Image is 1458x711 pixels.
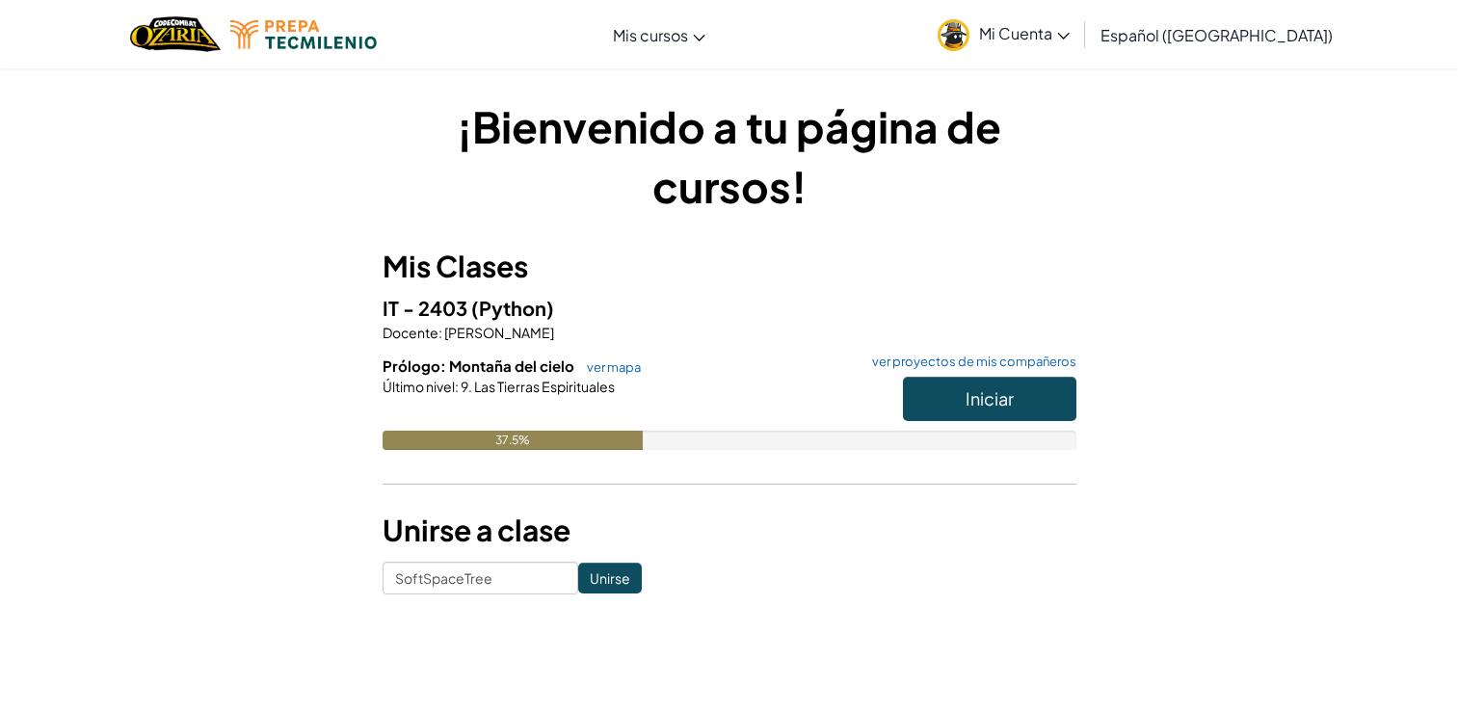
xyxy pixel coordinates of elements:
span: Español ([GEOGRAPHIC_DATA]) [1100,25,1333,45]
span: [PERSON_NAME] [442,324,554,341]
button: Iniciar [903,377,1076,421]
span: : [455,378,459,395]
a: Español ([GEOGRAPHIC_DATA]) [1091,9,1342,61]
img: avatar [938,19,969,51]
a: Mis cursos [603,9,715,61]
span: Docente [383,324,438,341]
span: (Python) [471,296,554,320]
span: IT - 2403 [383,296,471,320]
img: Tecmilenio logo [230,20,377,49]
h1: ¡Bienvenido a tu página de cursos! [383,96,1076,216]
div: 37.5% [383,431,643,450]
input: <Enter Class Code> [383,562,578,594]
span: Las Tierras Espirituales [472,378,615,395]
h3: Unirse a clase [383,509,1076,552]
span: 9. [459,378,472,395]
a: Ozaria by CodeCombat logo [130,14,220,54]
span: : [438,324,442,341]
span: Prólogo: Montaña del cielo [383,356,577,375]
input: Unirse [578,563,642,593]
a: ver mapa [577,359,641,375]
a: ver proyectos de mis compañeros [862,355,1076,368]
span: Iniciar [966,387,1014,409]
span: Mis cursos [613,25,688,45]
a: Mi Cuenta [928,4,1079,65]
h3: Mis Clases [383,245,1076,288]
span: Mi Cuenta [979,23,1070,43]
span: Último nivel [383,378,455,395]
img: Home [130,14,220,54]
